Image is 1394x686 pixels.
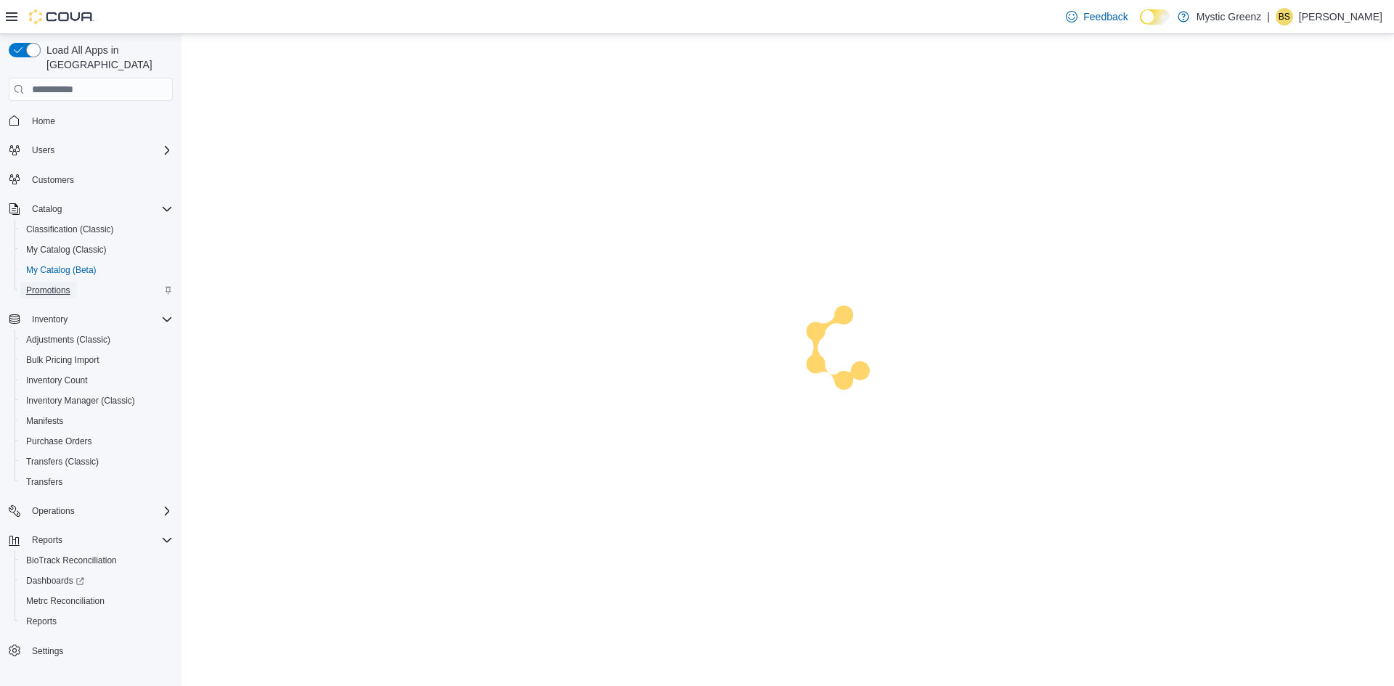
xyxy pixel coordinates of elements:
a: Bulk Pricing Import [20,351,105,369]
a: Metrc Reconciliation [20,592,110,610]
button: BioTrack Reconciliation [15,550,179,571]
span: Metrc Reconciliation [20,592,173,610]
p: | [1267,8,1270,25]
span: My Catalog (Classic) [20,241,173,258]
span: Inventory [26,311,173,328]
span: Reports [20,613,173,630]
span: Operations [26,502,173,520]
span: Feedback [1083,9,1128,24]
a: Customers [26,171,80,189]
span: Promotions [26,285,70,296]
button: Catalog [26,200,68,218]
span: Adjustments (Classic) [20,331,173,348]
span: Catalog [26,200,173,218]
span: Inventory Manager (Classic) [20,392,173,409]
span: Purchase Orders [20,433,173,450]
span: Users [32,144,54,156]
span: Classification (Classic) [26,224,114,235]
span: Inventory [32,314,68,325]
button: Reports [15,611,179,632]
a: Purchase Orders [20,433,98,450]
span: Transfers [20,473,173,491]
button: Transfers [15,472,179,492]
span: Reports [26,531,173,549]
span: BioTrack Reconciliation [20,552,173,569]
a: Reports [20,613,62,630]
a: Inventory Count [20,372,94,389]
a: Settings [26,642,69,660]
span: Purchase Orders [26,436,92,447]
button: Reports [26,531,68,549]
span: Bulk Pricing Import [26,354,99,366]
span: Classification (Classic) [20,221,173,238]
span: My Catalog (Classic) [26,244,107,256]
button: Operations [26,502,81,520]
button: Classification (Classic) [15,219,179,240]
button: Inventory Manager (Classic) [15,391,179,411]
img: Cova [29,9,94,24]
a: Adjustments (Classic) [20,331,116,348]
a: Inventory Manager (Classic) [20,392,141,409]
a: Classification (Classic) [20,221,120,238]
button: Inventory [26,311,73,328]
button: Promotions [15,280,179,301]
button: Users [26,142,60,159]
a: Transfers [20,473,68,491]
span: Transfers (Classic) [20,453,173,470]
span: Inventory Count [26,375,88,386]
button: Inventory [3,309,179,330]
input: Dark Mode [1140,9,1170,25]
button: Reports [3,530,179,550]
button: Inventory Count [15,370,179,391]
span: Manifests [26,415,63,427]
span: Reports [26,616,57,627]
span: Reports [32,534,62,546]
button: Bulk Pricing Import [15,350,179,370]
button: Users [3,140,179,160]
span: My Catalog (Beta) [20,261,173,279]
span: Promotions [20,282,173,299]
button: Operations [3,501,179,521]
span: Manifests [20,412,173,430]
span: Customers [32,174,74,186]
span: Settings [26,642,173,660]
button: Adjustments (Classic) [15,330,179,350]
span: Home [26,111,173,129]
span: Inventory Manager (Classic) [26,395,135,407]
span: BioTrack Reconciliation [26,555,117,566]
span: Inventory Count [20,372,173,389]
span: Transfers (Classic) [26,456,99,467]
a: Dashboards [15,571,179,591]
button: Purchase Orders [15,431,179,452]
a: Feedback [1060,2,1133,31]
span: Bulk Pricing Import [20,351,173,369]
button: Catalog [3,199,179,219]
span: Dashboards [20,572,173,589]
button: Metrc Reconciliation [15,591,179,611]
a: Promotions [20,282,76,299]
span: Dashboards [26,575,84,587]
a: Home [26,113,61,130]
button: My Catalog (Beta) [15,260,179,280]
span: Users [26,142,173,159]
span: Load All Apps in [GEOGRAPHIC_DATA] [41,43,173,72]
button: Customers [3,169,179,190]
span: Settings [32,645,63,657]
a: Dashboards [20,572,90,589]
p: [PERSON_NAME] [1299,8,1382,25]
button: My Catalog (Classic) [15,240,179,260]
span: Home [32,115,55,127]
span: My Catalog (Beta) [26,264,97,276]
div: Braden Stukins [1276,8,1293,25]
a: My Catalog (Beta) [20,261,102,279]
button: Settings [3,640,179,661]
a: Manifests [20,412,69,430]
a: BioTrack Reconciliation [20,552,123,569]
button: Transfers (Classic) [15,452,179,472]
button: Home [3,110,179,131]
a: My Catalog (Classic) [20,241,113,258]
a: Transfers (Classic) [20,453,105,470]
img: cova-loader [788,295,897,404]
span: Adjustments (Classic) [26,334,110,346]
